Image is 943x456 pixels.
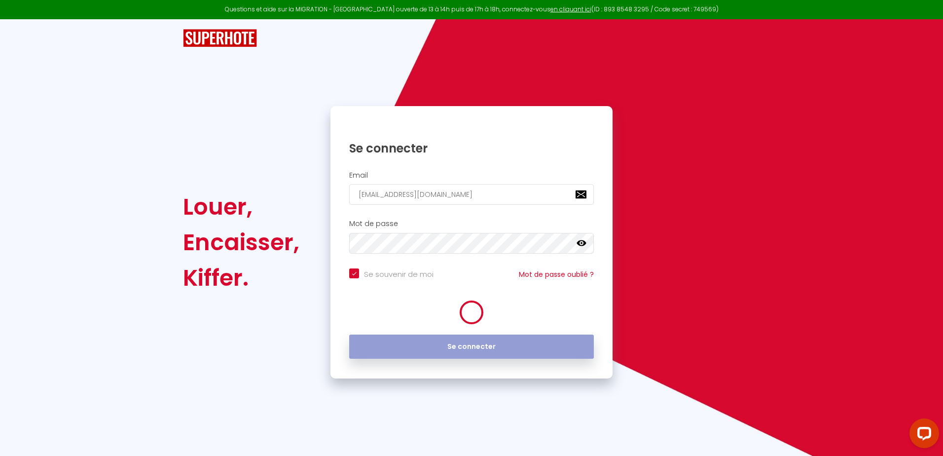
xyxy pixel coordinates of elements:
[902,415,943,456] iframe: LiveChat chat widget
[349,141,594,156] h1: Se connecter
[550,5,591,13] a: en cliquant ici
[183,225,299,260] div: Encaisser,
[349,220,594,228] h2: Mot de passe
[183,260,299,296] div: Kiffer.
[349,335,594,359] button: Se connecter
[349,184,594,205] input: Ton Email
[183,29,257,47] img: SuperHote logo
[519,269,594,279] a: Mot de passe oublié ?
[349,171,594,180] h2: Email
[183,189,299,225] div: Louer,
